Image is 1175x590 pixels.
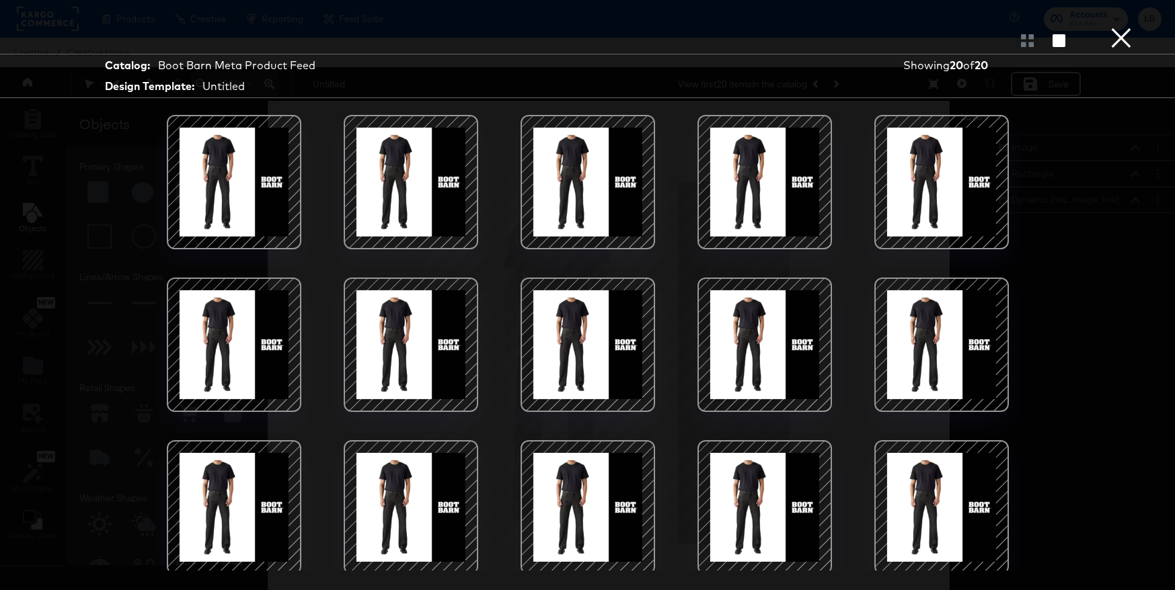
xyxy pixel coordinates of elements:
div: Showing of [903,58,1047,73]
strong: 20 [950,58,963,72]
div: Untitled [202,79,245,94]
div: Boot Barn Meta Product Feed [158,58,315,73]
strong: Catalog: [105,58,150,73]
strong: Design Template: [105,79,194,94]
strong: 20 [975,58,988,72]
